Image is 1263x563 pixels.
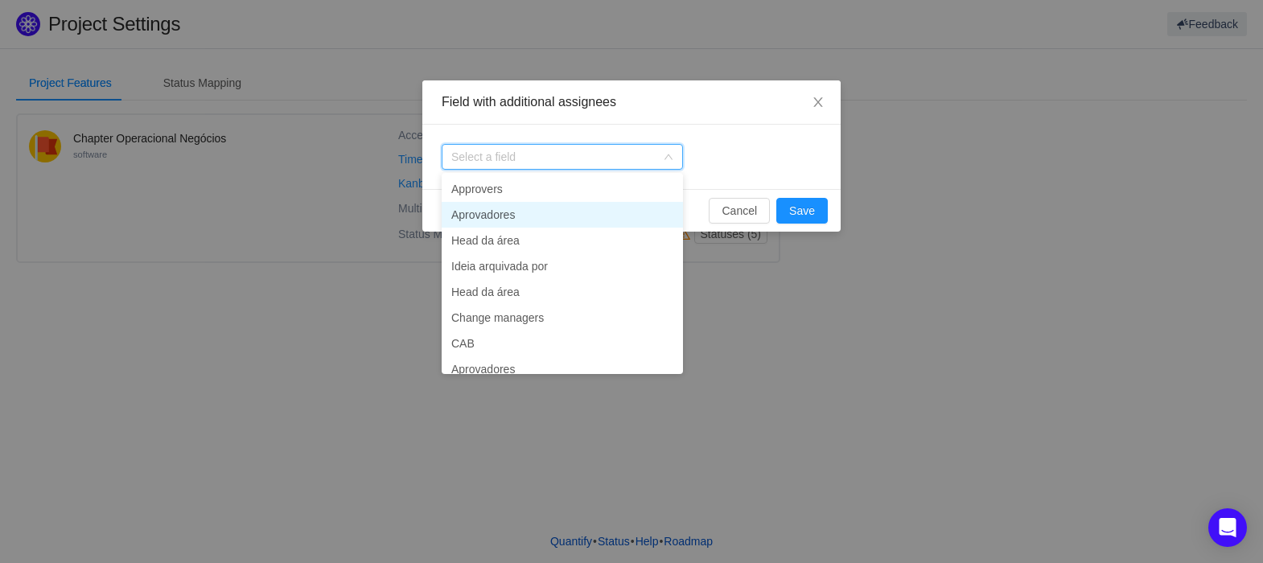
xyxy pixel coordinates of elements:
[812,96,825,109] i: icon: close
[776,198,828,224] button: Save
[442,331,683,356] li: CAB
[442,228,683,253] li: Head da área
[442,176,683,202] li: Approvers
[442,253,683,279] li: Ideia arquivada por
[442,202,683,228] li: Aprovadores
[1208,508,1247,547] div: Open Intercom Messenger
[442,356,683,382] li: Aprovadores
[442,279,683,305] li: Head da área
[442,93,821,111] div: Field with additional assignees
[442,305,683,331] li: Change managers
[709,198,770,224] button: Cancel
[796,80,841,125] button: Close
[664,152,673,163] i: icon: down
